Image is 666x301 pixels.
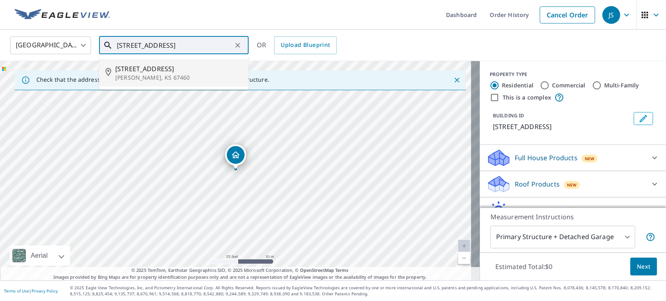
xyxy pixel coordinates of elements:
[4,288,58,293] p: |
[515,153,577,163] p: Full House Products
[491,226,635,248] div: Primary Structure + Detached Garage
[15,9,110,21] img: EV Logo
[300,267,334,273] a: OpenStreetMap
[493,112,524,119] p: BUILDING ID
[4,288,29,294] a: Terms of Use
[634,112,653,125] button: Edit building 1
[585,155,595,162] span: New
[604,81,639,89] label: Multi-Family
[489,258,559,276] p: Estimated Total: $0
[274,36,336,54] a: Upload Blueprint
[502,81,533,89] label: Residential
[115,74,242,82] p: [PERSON_NAME], KS 67460
[540,6,595,23] a: Cancel Order
[257,36,337,54] div: OR
[117,34,232,57] input: Search by address or latitude-longitude
[493,122,630,131] p: [STREET_ADDRESS]
[70,285,662,297] p: © 2025 Eagle View Technologies, Inc. and Pictometry International Corp. All Rights Reserved. Repo...
[10,34,91,57] div: [GEOGRAPHIC_DATA]
[458,252,470,264] a: Current Level 20, Zoom Out
[646,232,655,242] span: Your report will include the primary structure and a detached garage if one exists.
[637,262,651,272] span: Next
[552,81,586,89] label: Commercial
[603,6,620,24] div: JS
[10,246,70,266] div: Aerial
[36,76,269,83] p: Check that the address is accurate, then drag the marker over the correct structure.
[335,267,349,273] a: Terms
[32,288,58,294] a: Privacy Policy
[225,144,246,170] div: Dropped pin, building 1, Residential property, 18031 C Rd Kensington, KS 66951
[491,212,655,222] p: Measurement Instructions
[232,40,243,51] button: Clear
[458,240,470,252] a: Current Level 20, Zoom In Disabled
[486,174,660,194] div: Roof ProductsNew
[486,201,660,220] div: Solar ProductsNew
[515,179,560,189] p: Roof Products
[131,267,349,274] span: © 2025 TomTom, Earthstar Geographics SIO, © 2025 Microsoft Corporation, ©
[486,148,660,167] div: Full House ProductsNew
[515,206,561,215] p: Solar Products
[452,75,462,85] button: Close
[503,93,551,102] label: This is a complex
[567,182,577,188] span: New
[630,258,657,276] button: Next
[281,40,330,50] span: Upload Blueprint
[115,64,242,74] span: [STREET_ADDRESS]
[490,71,656,78] div: PROPERTY TYPE
[28,246,50,266] div: Aerial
